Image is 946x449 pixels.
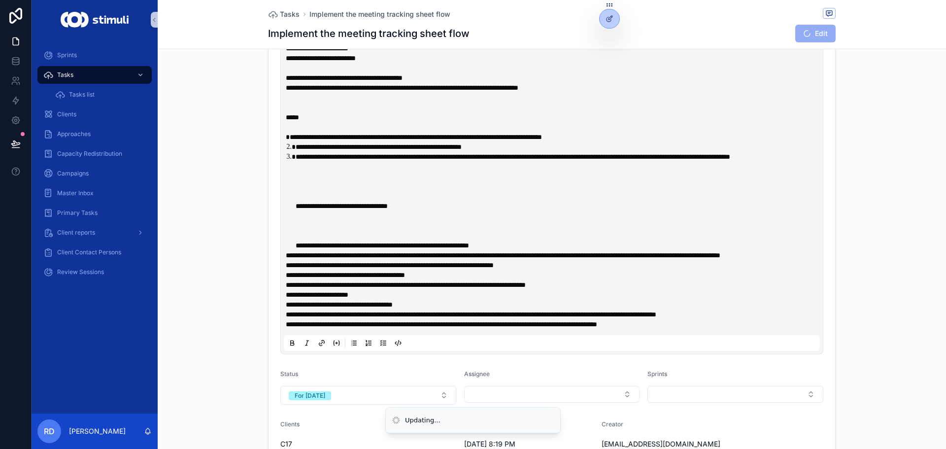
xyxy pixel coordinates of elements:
[69,91,95,99] span: Tasks list
[57,130,91,138] span: Approaches
[602,420,623,428] span: Creator
[37,204,152,222] a: Primary Tasks
[37,224,152,242] a: Client reports
[37,66,152,84] a: Tasks
[280,9,300,19] span: Tasks
[69,426,126,436] p: [PERSON_NAME]
[32,39,158,294] div: scrollable content
[464,439,594,449] span: [DATE] 8:19 PM
[57,229,95,237] span: Client reports
[37,105,152,123] a: Clients
[268,9,300,19] a: Tasks
[647,386,823,403] button: Select Button
[37,263,152,281] a: Review Sessions
[602,439,732,449] span: [EMAIL_ADDRESS][DOMAIN_NAME]
[464,370,490,378] span: Assignee
[37,145,152,163] a: Capacity Redistribution
[647,370,667,378] span: Sprints
[268,27,470,40] h1: Implement the meeting tracking sheet flow
[37,243,152,261] a: Client Contact Persons
[57,248,121,256] span: Client Contact Persons
[37,184,152,202] a: Master Inbox
[61,12,128,28] img: App logo
[37,125,152,143] a: Approaches
[49,86,152,104] a: Tasks list
[464,386,640,403] button: Select Button
[309,9,450,19] a: Implement the meeting tracking sheet flow
[57,51,77,59] span: Sprints
[295,391,325,400] div: For [DATE]
[280,439,292,449] span: C17
[57,268,104,276] span: Review Sessions
[37,165,152,182] a: Campaigns
[44,425,55,437] span: RD
[280,420,300,428] span: Clients
[57,189,94,197] span: Master Inbox
[280,370,298,378] span: Status
[37,46,152,64] a: Sprints
[405,415,440,425] div: Updating...
[57,209,98,217] span: Primary Tasks
[57,150,122,158] span: Capacity Redistribution
[57,110,76,118] span: Clients
[280,386,456,405] button: Select Button
[57,170,89,177] span: Campaigns
[57,71,73,79] span: Tasks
